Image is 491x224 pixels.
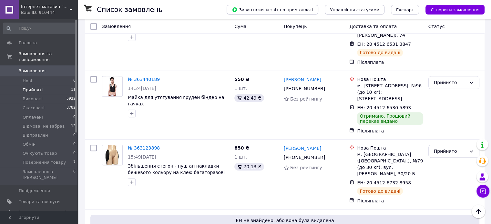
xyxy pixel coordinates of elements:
[431,7,479,12] span: Створити замовлення
[227,5,318,15] button: Завантажити звіт по пром-оплаті
[232,7,313,13] span: Завантажити звіт по пром-оплаті
[290,96,322,102] span: Без рейтингу
[284,145,321,151] a: [PERSON_NAME]
[19,51,77,63] span: Замовлення та повідомлення
[419,7,485,12] a: Створити замовлення
[73,114,76,120] span: 0
[325,5,384,15] button: Управління статусами
[128,154,156,160] span: 15:49[DATE]
[357,187,403,195] div: Готово до видачі
[234,163,264,170] div: 70.13 ₴
[73,151,76,156] span: 0
[73,141,76,147] span: 0
[66,105,76,111] span: 3782
[284,76,321,83] a: [PERSON_NAME]
[284,86,325,91] span: [PHONE_NUMBER]
[21,10,77,15] div: Ваш ID: 910444
[73,78,76,84] span: 0
[19,210,66,216] span: [DEMOGRAPHIC_DATA]
[472,205,485,218] button: Наверх
[102,24,131,29] span: Замовлення
[93,217,477,224] span: ЕН не знайдено, або вона була видалена
[234,154,247,160] span: 1 шт.
[19,188,50,194] span: Повідомлення
[357,151,423,177] div: м. [GEOGRAPHIC_DATA] ([GEOGRAPHIC_DATA].), №79 (до 30 кг): вул. [PERSON_NAME], 30/20 Б
[71,123,76,129] span: 12
[391,5,419,15] button: Експорт
[357,145,423,151] div: Нова Пошта
[234,86,247,91] span: 1 шт.
[349,24,397,29] span: Доставка та оплата
[23,114,43,120] span: Оплачені
[330,7,379,12] span: Управління статусами
[396,7,414,12] span: Експорт
[23,169,73,180] span: Замовлення з [PERSON_NAME]
[284,155,325,160] span: [PHONE_NUMBER]
[73,132,76,138] span: 0
[357,49,403,56] div: Готово до видачі
[102,145,123,165] a: Фото товару
[106,76,118,96] img: Фото товару
[357,105,411,110] span: ЕН: 20 4512 6530 5893
[23,160,66,165] span: Повернення товару
[97,6,162,14] h1: Список замовлень
[290,165,322,170] span: Без рейтингу
[357,112,423,125] div: Отримано. Грошовий переказ видано
[357,198,423,204] div: Післяплата
[23,132,48,138] span: Відправлен
[428,24,445,29] span: Статус
[128,86,156,91] span: 14:24[DATE]
[357,76,423,83] div: Нова Пошта
[234,77,249,82] span: 550 ₴
[357,42,411,47] span: ЕН: 20 4512 6531 3847
[434,148,466,155] div: Прийнято
[357,180,411,185] span: ЕН: 20 4512 6732 8958
[23,123,65,129] span: Відмова, не забрав
[23,96,43,102] span: Виконані
[23,141,36,147] span: Обмін
[476,185,489,198] button: Чат з покупцем
[102,76,123,97] a: Фото товару
[234,145,249,151] span: 850 ₴
[19,199,60,205] span: Товари та послуги
[128,163,225,175] a: Збільшення стегон - пуш ап накладки бежевого кольору на клею багаторазові
[103,145,122,165] img: Фото товару
[19,40,37,46] span: Головна
[21,4,69,10] span: Інтернет-магазин "906090"
[19,68,46,74] span: Замовлення
[73,169,76,180] span: 0
[23,105,45,111] span: Скасовані
[3,23,76,34] input: Пошук
[66,96,76,102] span: 5922
[425,5,485,15] button: Створити замовлення
[128,77,160,82] a: № 363440189
[128,95,224,106] a: Майка для утягування грудей біндер на гачках
[284,24,307,29] span: Покупець
[357,59,423,65] div: Післяплата
[73,160,76,165] span: 7
[128,145,160,151] a: № 363123898
[434,79,466,86] div: Прийнято
[234,94,264,102] div: 42.49 ₴
[23,87,43,93] span: Прийняті
[234,24,246,29] span: Cума
[71,87,76,93] span: 11
[23,78,32,84] span: Нові
[23,151,57,156] span: Очікують товар
[357,83,423,102] div: м. [STREET_ADDRESS], №96 (до 10 кг): [STREET_ADDRESS]
[357,128,423,134] div: Післяплата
